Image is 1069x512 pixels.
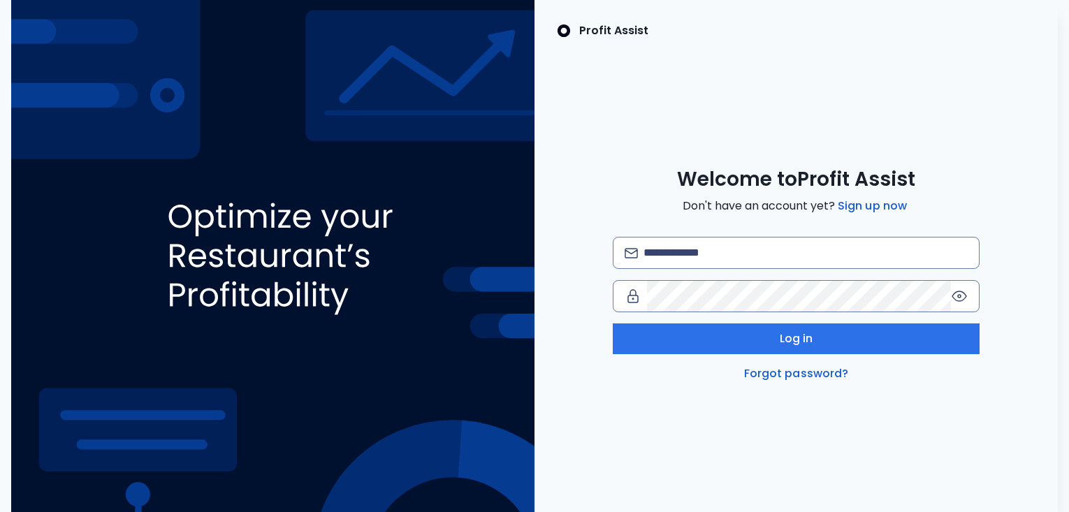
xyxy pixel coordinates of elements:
span: Log in [780,330,813,347]
img: email [625,248,638,258]
img: SpotOn Logo [557,22,571,39]
span: Welcome to Profit Assist [677,167,915,192]
span: Don't have an account yet? [683,198,910,214]
p: Profit Assist [579,22,648,39]
button: Log in [613,323,979,354]
a: Sign up now [835,198,910,214]
a: Forgot password? [741,365,852,382]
